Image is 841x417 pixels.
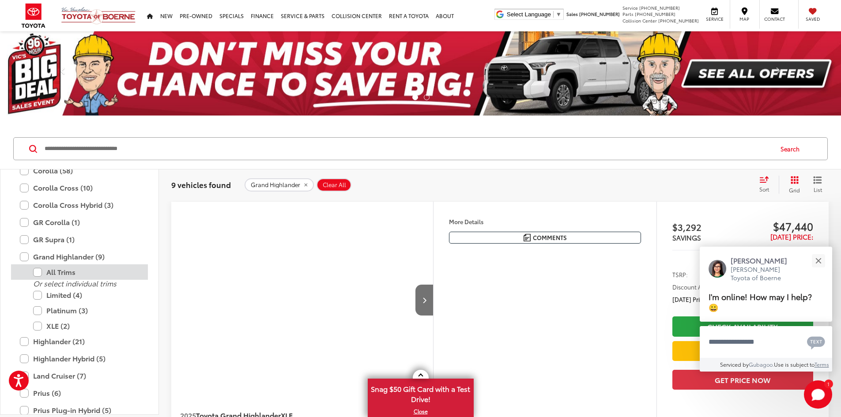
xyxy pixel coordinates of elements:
button: List View [807,176,829,193]
span: Service [622,4,638,11]
label: Highlander (21) [20,334,139,349]
span: [PHONE_NUMBER] [639,4,680,11]
label: GR Supra (1) [20,232,139,247]
svg: Start Chat [804,380,832,409]
a: Value Your Trade [672,341,813,361]
button: Get Price Now [672,370,813,390]
span: Collision Center [622,17,657,24]
label: Highlander Hybrid (5) [20,351,139,366]
span: ​ [553,11,554,18]
span: SAVINGS [672,233,701,242]
span: Saved [803,16,822,22]
i: Or select individual trims [33,278,117,288]
button: Search [772,138,812,160]
span: Contact [764,16,785,22]
div: Close[PERSON_NAME][PERSON_NAME] Toyota of BoerneI'm online! How may I help? 😀Type your messageCha... [700,247,832,372]
h4: More Details [449,218,641,225]
span: Parts [622,11,634,17]
input: Search by Make, Model, or Keyword [44,138,772,159]
span: Discount Amount: [672,282,722,291]
button: Less [730,242,756,258]
textarea: Type your message [700,326,832,358]
span: ▼ [556,11,562,18]
span: [PHONE_NUMBER] [658,17,699,24]
span: I'm online! How may I help? 😀 [709,290,812,313]
span: Service [705,16,724,22]
span: Map [735,16,754,22]
label: Grand Highlander (9) [20,249,139,264]
label: Corolla Cross Hybrid (3) [20,197,139,213]
span: Snag $50 Gift Card with a Test Drive! [369,379,473,406]
button: Toggle Chat Window [804,380,832,409]
label: Land Cruiser (7) [20,368,139,383]
button: Chat with SMS [804,332,828,352]
span: Use is subject to [774,361,815,368]
span: [PHONE_NUMBER] [635,11,675,17]
img: Comments [524,234,531,241]
img: Vic Vaughan Toyota of Boerne [61,7,136,25]
span: Grand Highlander [251,181,300,188]
button: Clear All [317,178,351,192]
span: [DATE] Price: [672,295,708,304]
span: Serviced by [720,361,749,368]
span: Grid [789,186,800,194]
a: Check Availability [672,316,813,336]
label: XLE (2) [33,318,139,334]
span: $3,292 [672,220,743,233]
svg: Text [807,335,825,349]
span: [DATE] Price: [770,232,813,241]
label: All Trims [33,264,139,280]
p: [PERSON_NAME] [731,255,796,265]
label: Prius (6) [20,385,139,401]
button: remove Grand%20Highlander [245,178,314,192]
span: TSRP: [672,270,688,279]
span: 9 vehicles found [171,179,231,190]
span: Sort [759,185,769,193]
label: Limited (4) [33,287,139,303]
a: Gubagoo. [749,361,774,368]
label: Corolla Cross (10) [20,180,139,195]
span: $47,440 [743,219,813,233]
button: Close [809,251,828,270]
label: Platinum (3) [33,303,139,318]
label: Corolla (58) [20,163,139,178]
span: Select Language [507,11,551,18]
a: Terms [815,361,829,368]
label: GR Corolla (1) [20,214,139,230]
span: Comments [533,233,567,242]
a: Select Language​ [507,11,562,18]
span: [PHONE_NUMBER] [579,11,620,17]
span: Sales [566,11,578,17]
button: Select sort value [755,176,779,193]
button: Grid View [779,176,807,193]
p: [PERSON_NAME] Toyota of Boerne [731,265,796,282]
span: Clear All [323,181,346,188]
span: 1 [827,382,830,386]
button: Next image [415,285,433,316]
span: List [813,186,822,193]
button: Comments [449,232,641,244]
